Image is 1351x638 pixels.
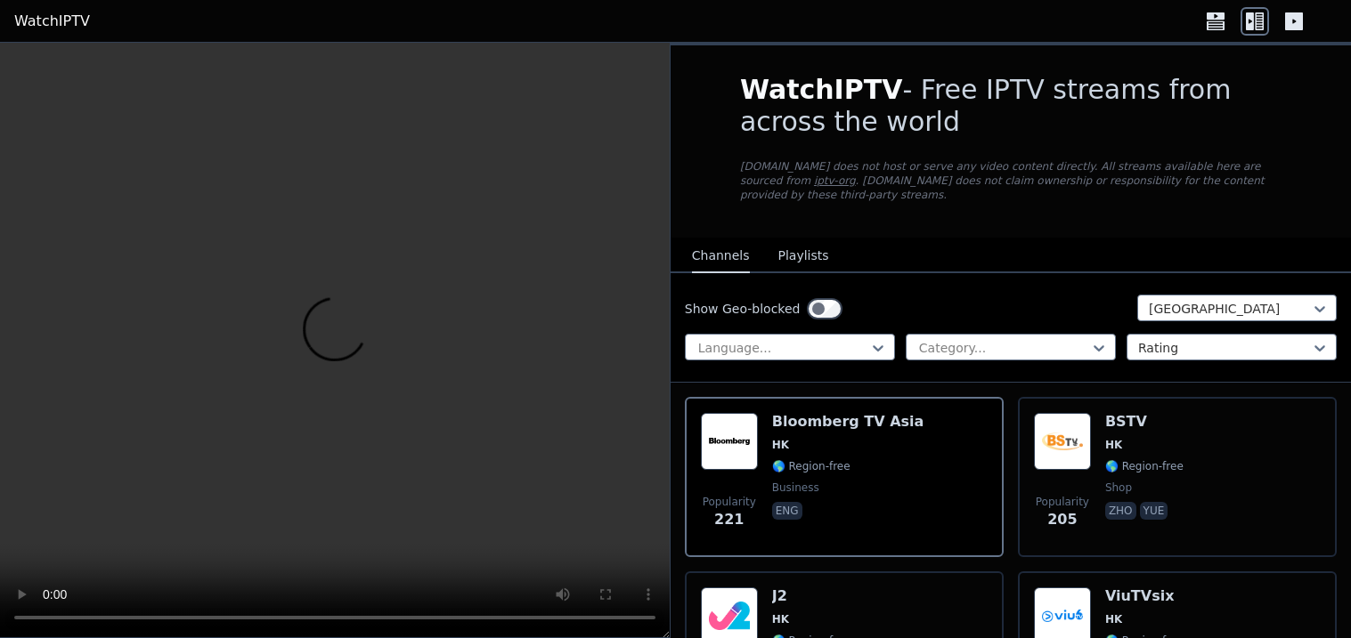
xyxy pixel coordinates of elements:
[772,459,850,473] span: 🌎 Region-free
[692,239,750,273] button: Channels
[740,74,1282,138] h1: - Free IPTV streams from across the world
[772,481,819,495] span: business
[1105,612,1122,626] span: HK
[714,509,744,530] span: 221
[772,438,789,452] span: HK
[778,239,829,273] button: Playlists
[740,159,1282,202] p: [DOMAIN_NAME] does not host or serve any video content directly. All streams available here are s...
[14,11,90,32] a: WatchIPTV
[772,612,789,626] span: HK
[1140,502,1168,520] p: yue
[1034,413,1091,470] img: BSTV
[740,74,903,105] span: WatchIPTV
[701,413,758,470] img: Bloomberg TV Asia
[772,502,802,520] p: eng
[1105,587,1184,605] h6: ViuTVsix
[685,300,801,318] label: Show Geo-blocked
[1105,459,1184,473] span: 🌎 Region-free
[1105,502,1136,520] p: zho
[772,413,924,431] h6: Bloomberg TV Asia
[1105,413,1184,431] h6: BSTV
[1036,495,1089,509] span: Popularity
[1105,481,1132,495] span: shop
[814,174,856,187] a: iptv-org
[1047,509,1077,530] span: 205
[772,587,850,605] h6: J2
[1105,438,1122,452] span: HK
[703,495,756,509] span: Popularity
